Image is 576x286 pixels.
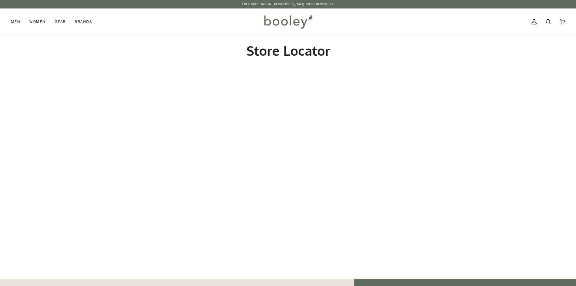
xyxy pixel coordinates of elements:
a: Women [25,8,50,35]
span: Women [29,19,45,25]
h2: Store Locator [80,42,496,59]
a: Gear [50,8,70,35]
span: Gear [55,19,66,25]
a: Men [11,8,25,35]
span: Brands [75,19,92,25]
p: Free Shipping in [GEOGRAPHIC_DATA] on Orders €50+ [242,2,334,7]
a: Brands [70,8,97,35]
span: Men [11,19,20,25]
img: Booley [262,13,314,31]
